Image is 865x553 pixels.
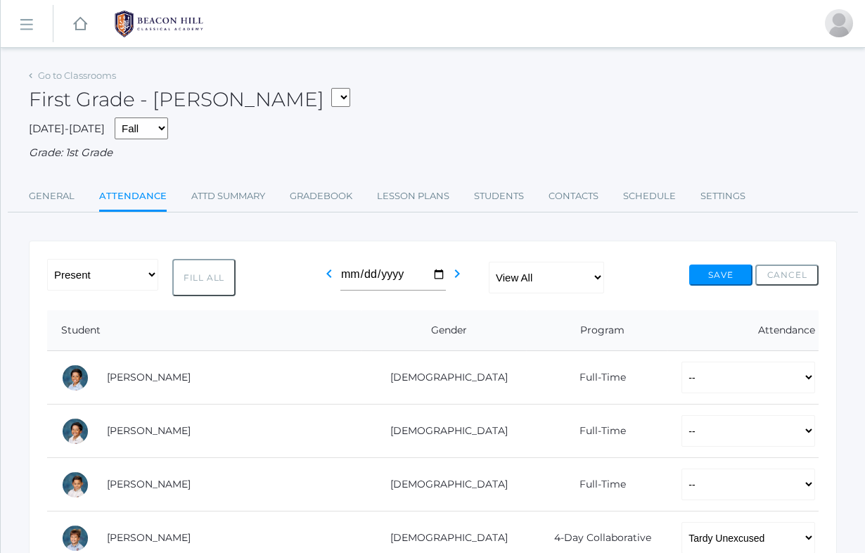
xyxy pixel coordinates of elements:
[527,405,667,458] td: Full-Time
[527,458,667,511] td: Full-Time
[61,364,89,392] div: Dominic Abrea
[61,417,89,445] div: Grayson Abrea
[361,351,527,405] td: [DEMOGRAPHIC_DATA]
[361,458,527,511] td: [DEMOGRAPHIC_DATA]
[290,182,352,210] a: Gradebook
[107,478,191,490] a: [PERSON_NAME]
[106,6,212,42] img: 1_BHCALogos-05.png
[107,531,191,544] a: [PERSON_NAME]
[38,70,116,81] a: Go to Classrooms
[47,310,361,351] th: Student
[29,89,350,110] h2: First Grade - [PERSON_NAME]
[667,310,819,351] th: Attendance
[321,265,338,282] i: chevron_left
[700,182,745,210] a: Settings
[107,371,191,383] a: [PERSON_NAME]
[61,471,89,499] div: Owen Bernardez
[321,272,338,285] a: chevron_left
[361,405,527,458] td: [DEMOGRAPHIC_DATA]
[474,182,524,210] a: Students
[527,351,667,405] td: Full-Time
[99,182,167,212] a: Attendance
[623,182,676,210] a: Schedule
[527,310,667,351] th: Program
[29,122,105,135] span: [DATE]-[DATE]
[172,259,236,296] button: Fill All
[449,272,466,285] a: chevron_right
[191,182,265,210] a: Attd Summary
[825,9,853,37] div: Jaimie Watson
[29,182,75,210] a: General
[361,310,527,351] th: Gender
[755,265,819,286] button: Cancel
[377,182,449,210] a: Lesson Plans
[61,524,89,552] div: Obadiah Bradley
[549,182,598,210] a: Contacts
[689,265,752,286] button: Save
[449,265,466,282] i: chevron_right
[29,145,837,161] div: Grade: 1st Grade
[107,424,191,437] a: [PERSON_NAME]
